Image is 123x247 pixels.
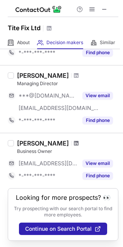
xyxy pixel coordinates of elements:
span: Continue on Search Portal [25,226,92,232]
button: Reveal Button [82,172,113,180]
span: ***@[DOMAIN_NAME] [19,92,78,99]
span: About [17,39,30,46]
img: ContactOut v5.3.10 [15,5,62,14]
span: Similar [100,39,115,46]
button: Reveal Button [82,49,113,57]
p: Try prospecting with our search portal to find more employees. [14,206,113,218]
button: Reveal Button [82,92,113,99]
div: [PERSON_NAME] [17,139,69,147]
button: Reveal Button [82,117,113,124]
div: Business Owner [17,148,118,155]
span: [EMAIL_ADDRESS][DOMAIN_NAME] [19,160,78,167]
div: [PERSON_NAME] [17,72,69,79]
span: [EMAIL_ADDRESS][DOMAIN_NAME] [19,105,99,111]
div: Managing Director [17,80,118,87]
h1: Tite Fix Ltd [8,23,41,33]
button: Continue on Search Portal [19,223,107,235]
button: Reveal Button [82,160,113,167]
header: Looking for more prospects? 👀 [16,194,111,201]
span: Decision makers [46,39,83,46]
